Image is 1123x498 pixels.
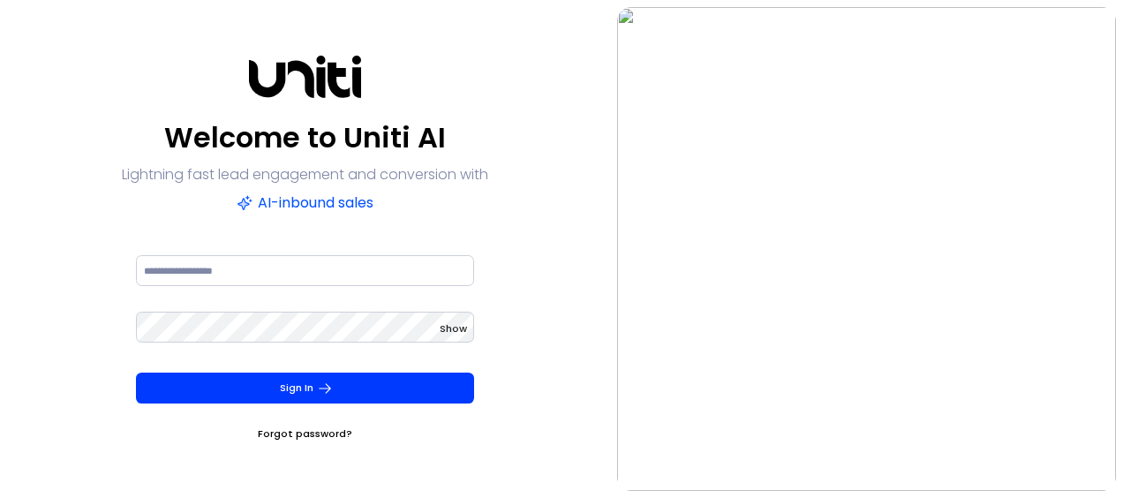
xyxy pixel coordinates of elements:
p: Welcome to Uniti AI [164,117,446,159]
button: Sign In [136,373,474,404]
a: Forgot password? [258,425,352,442]
p: AI-inbound sales [237,191,373,215]
p: Lightning fast lead engagement and conversion with [122,162,488,187]
img: auth-hero.png [617,7,1116,491]
span: Show [440,321,467,336]
button: Show [440,320,467,337]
